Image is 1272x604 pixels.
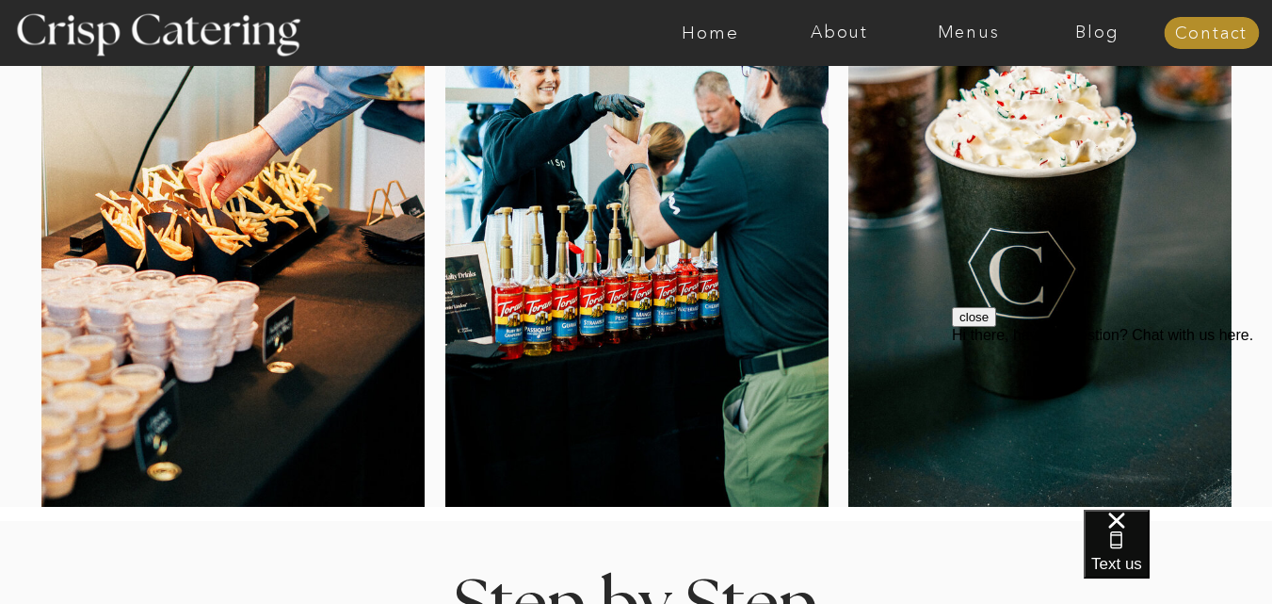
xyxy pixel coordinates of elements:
iframe: podium webchat widget bubble [1084,510,1272,604]
iframe: podium webchat widget prompt [952,307,1272,533]
a: Blog [1033,24,1162,42]
a: Contact [1164,24,1259,43]
a: Menus [904,24,1033,42]
a: About [775,24,904,42]
a: Home [646,24,775,42]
